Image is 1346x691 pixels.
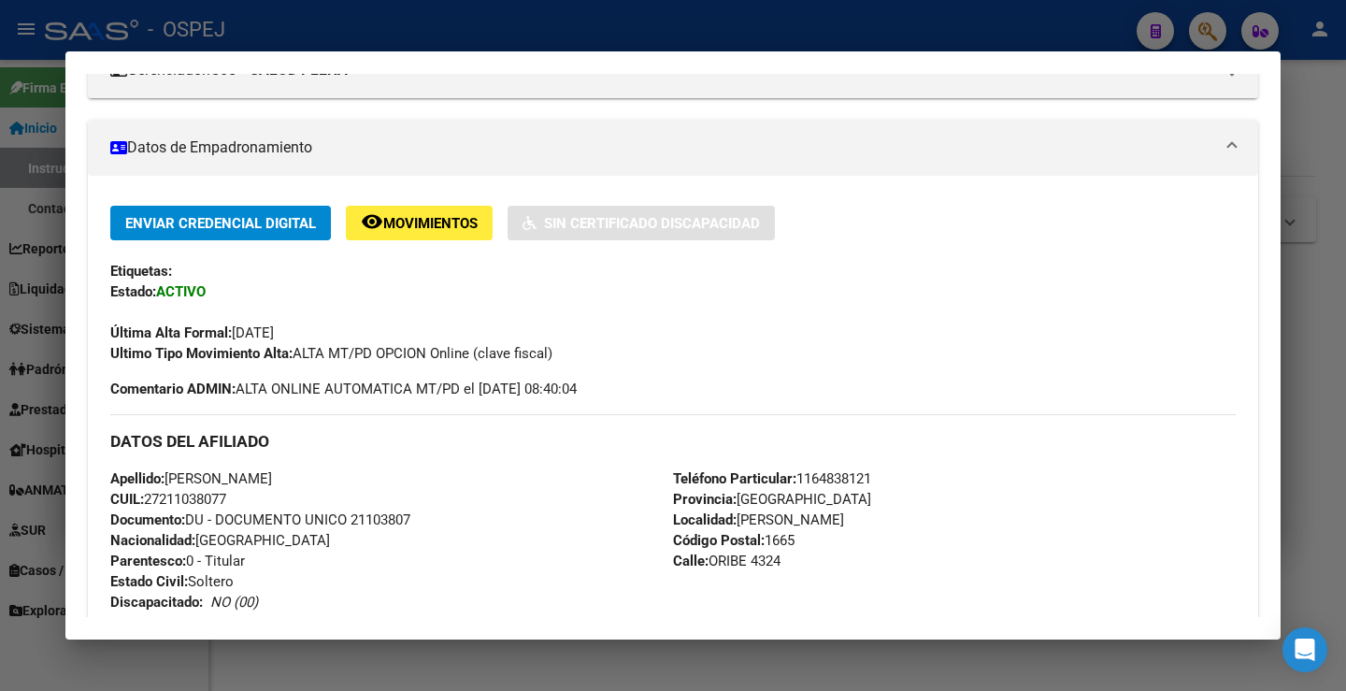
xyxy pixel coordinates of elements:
strong: Última Alta Formal: [110,324,232,341]
strong: Parentesco: [110,553,186,569]
i: NO (00) [210,594,258,611]
h3: DATOS DEL AFILIADO [110,431,1236,452]
span: 1164838121 [673,470,871,487]
strong: Sexo: [110,614,145,631]
span: Movimientos [383,215,478,232]
span: Sin Certificado Discapacidad [544,215,760,232]
strong: Apellido: [110,470,165,487]
span: [PERSON_NAME] [673,511,844,528]
strong: Documento: [110,511,185,528]
mat-icon: remove_red_eye [361,210,383,233]
strong: Localidad: [673,511,737,528]
span: [DATE] [110,324,274,341]
strong: Código Postal: [673,532,765,549]
button: Movimientos [346,206,493,240]
strong: Ultimo Tipo Movimiento Alta: [110,345,293,362]
span: [PERSON_NAME] [110,470,272,487]
button: Sin Certificado Discapacidad [508,206,775,240]
mat-expansion-panel-header: Datos de Empadronamiento [88,120,1258,176]
mat-panel-title: Datos de Empadronamiento [110,137,1213,159]
span: ORIBE 4324 [673,553,780,569]
span: [GEOGRAPHIC_DATA] [673,491,871,508]
strong: ACTIVO [156,283,206,300]
span: ALTA ONLINE AUTOMATICA MT/PD el [DATE] 08:40:04 [110,379,577,399]
strong: Teléfono Particular: [673,470,796,487]
strong: Discapacitado: [110,594,203,611]
button: Enviar Credencial Digital [110,206,331,240]
strong: Provincia: [673,491,737,508]
strong: Estado: [110,283,156,300]
strong: Calle: [673,553,709,569]
span: DU - DOCUMENTO UNICO 21103807 [110,511,410,528]
strong: Etiquetas: [110,263,172,280]
span: [GEOGRAPHIC_DATA] [110,532,330,549]
span: 0 - Titular [110,553,245,569]
strong: Comentario ADMIN: [110,381,236,397]
strong: Nacionalidad: [110,532,195,549]
span: 27211038077 [110,491,226,508]
span: Soltero [110,573,234,590]
strong: CUIL: [110,491,144,508]
span: ALTA MT/PD OPCION Online (clave fiscal) [110,345,552,362]
span: Enviar Credencial Digital [125,215,316,232]
span: F [110,614,152,631]
div: Open Intercom Messenger [1282,627,1327,672]
span: 1665 [673,532,795,549]
strong: Estado Civil: [110,573,188,590]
